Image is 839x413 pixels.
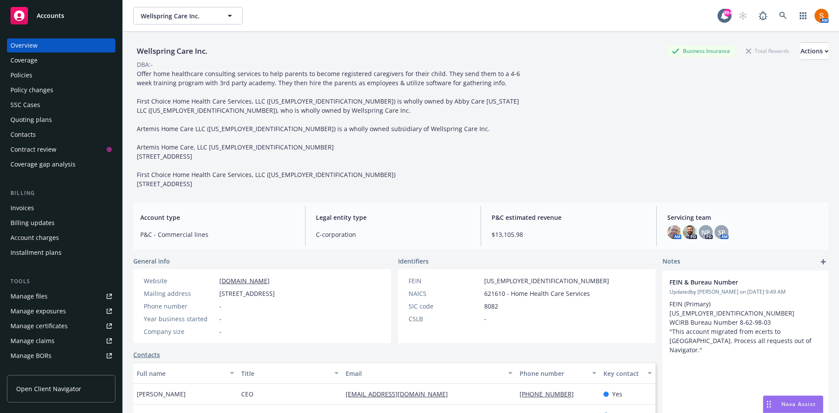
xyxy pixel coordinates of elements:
div: Invoices [10,201,34,215]
a: Contacts [133,350,160,359]
img: photo [683,225,697,239]
a: Coverage gap analysis [7,157,115,171]
button: Title [238,363,342,384]
a: Coverage [7,53,115,67]
button: Actions [801,42,829,60]
button: Full name [133,363,238,384]
a: Account charges [7,231,115,245]
button: Key contact [600,363,655,384]
div: Drag to move [763,396,774,413]
span: Updated by [PERSON_NAME] on [DATE] 9:49 AM [669,288,822,296]
div: Year business started [144,314,216,323]
span: P&C estimated revenue [492,213,646,222]
div: Manage exposures [10,304,66,318]
a: Billing updates [7,216,115,230]
a: Contract review [7,142,115,156]
div: DBA: - [137,60,153,69]
a: Manage BORs [7,349,115,363]
p: FEIN (Primary) [US_EMPLOYER_IDENTIFICATION_NUMBER] WCIRB Bureau Number 8-62-98-03 "This account m... [669,299,822,354]
span: Wellspring Care Inc. [141,11,216,21]
div: Website [144,276,216,285]
span: - [219,314,222,323]
div: Tools [7,277,115,286]
span: C-corporation [316,230,470,239]
a: Switch app [794,7,812,24]
a: Manage exposures [7,304,115,318]
div: FEIN & Bureau NumberUpdatedby [PERSON_NAME] on [DATE] 9:49 AMFEIN (Primary) [US_EMPLOYER_IDENTIFI... [662,271,829,361]
div: Manage certificates [10,319,68,333]
span: Identifiers [398,257,429,266]
span: $13,105.98 [492,230,646,239]
div: Manage files [10,289,48,303]
a: Policy changes [7,83,115,97]
span: CEO [241,389,253,399]
a: Accounts [7,3,115,28]
span: Servicing team [667,213,822,222]
div: Company size [144,327,216,336]
div: Policy changes [10,83,53,97]
a: [DOMAIN_NAME] [219,277,270,285]
div: Manage BORs [10,349,52,363]
div: SIC code [409,302,481,311]
a: [EMAIL_ADDRESS][DOMAIN_NAME] [346,390,455,398]
button: Phone number [516,363,600,384]
span: Nova Assist [781,400,816,408]
span: Open Client Navigator [16,384,81,393]
div: Title [241,369,329,378]
span: - [219,302,222,311]
span: General info [133,257,170,266]
span: Notes [662,257,680,267]
span: Yes [612,389,622,399]
div: Manage claims [10,334,55,348]
div: Business Insurance [667,45,735,56]
div: Billing updates [10,216,55,230]
a: Policies [7,68,115,82]
a: Overview [7,38,115,52]
button: Wellspring Care Inc. [133,7,243,24]
div: Total Rewards [742,45,794,56]
div: Phone number [144,302,216,311]
span: Accounts [37,12,64,19]
a: Start snowing [734,7,752,24]
a: Invoices [7,201,115,215]
div: Billing [7,189,115,198]
div: Summary of insurance [10,364,77,378]
span: [PERSON_NAME] [137,389,186,399]
div: Wellspring Care Inc. [133,45,211,57]
div: Contacts [10,128,36,142]
a: Summary of insurance [7,364,115,378]
a: Contacts [7,128,115,142]
div: Mailing address [144,289,216,298]
a: Manage claims [7,334,115,348]
span: 621610 - Home Health Care Services [484,289,590,298]
a: SSC Cases [7,98,115,112]
a: Report a Bug [754,7,772,24]
span: Account type [140,213,295,222]
span: SP [718,228,725,237]
div: NAICS [409,289,481,298]
span: Legal entity type [316,213,470,222]
div: CSLB [409,314,481,323]
div: Email [346,369,503,378]
div: Phone number [520,369,586,378]
img: photo [815,9,829,23]
div: Installment plans [10,246,62,260]
a: Search [774,7,792,24]
div: Coverage gap analysis [10,157,76,171]
div: SSC Cases [10,98,40,112]
div: Contract review [10,142,56,156]
img: photo [667,225,681,239]
div: Full name [137,369,225,378]
div: Actions [801,43,829,59]
span: 8082 [484,302,498,311]
a: add [818,257,829,267]
div: Quoting plans [10,113,52,127]
span: - [219,327,222,336]
div: Coverage [10,53,38,67]
span: FEIN & Bureau Number [669,278,799,287]
a: Manage certificates [7,319,115,333]
div: FEIN [409,276,481,285]
span: Offer home healthcare consulting services to help parents to become registered caregivers for the... [137,69,522,188]
span: - [484,314,486,323]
